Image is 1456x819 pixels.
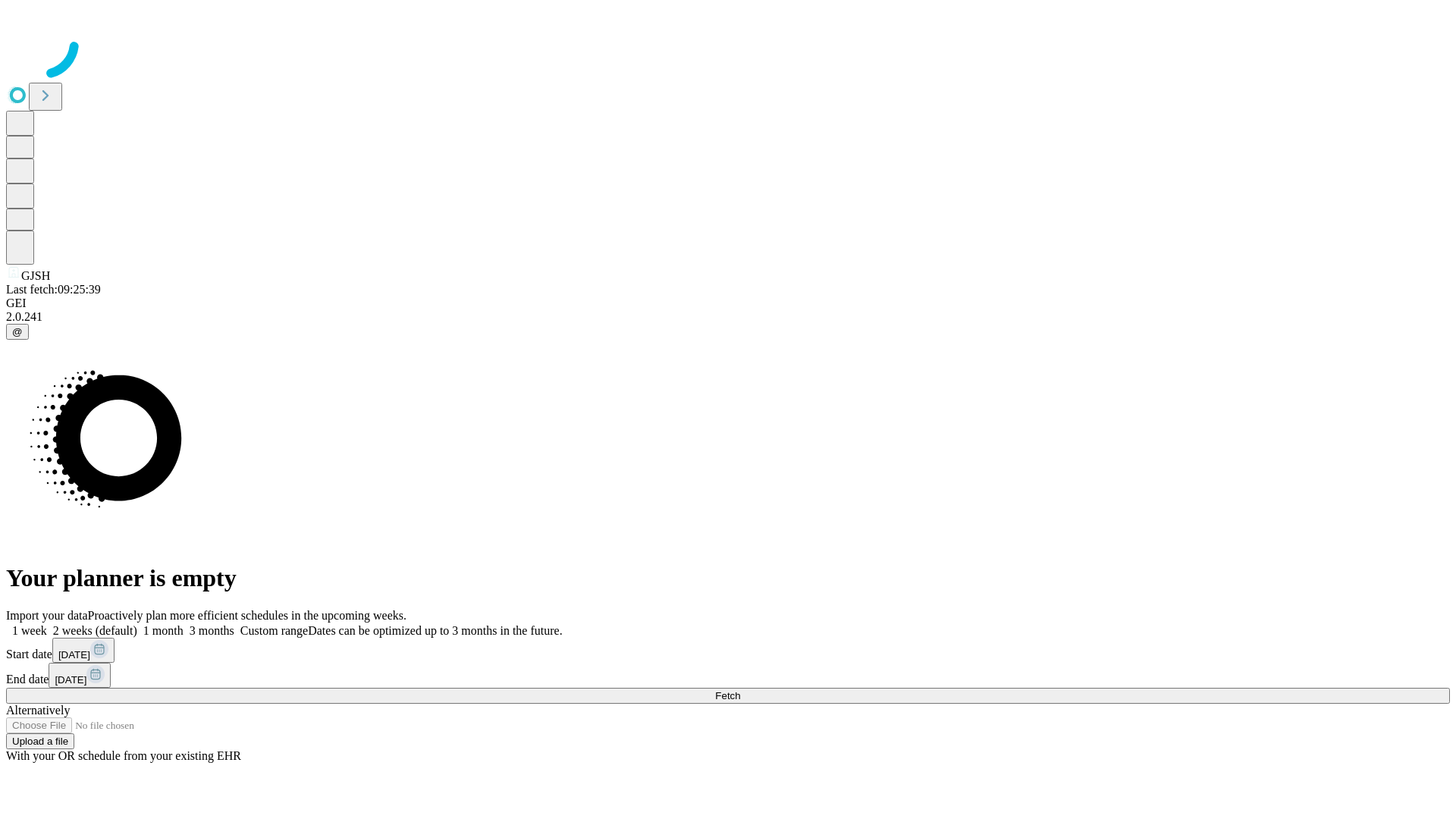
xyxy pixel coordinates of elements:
[190,624,234,637] span: 3 months
[6,324,29,340] button: @
[6,609,88,622] span: Import your data
[6,638,1450,663] div: Start date
[52,638,115,663] button: [DATE]
[53,624,137,637] span: 2 weeks (default)
[6,688,1450,704] button: Fetch
[88,609,406,622] span: Proactively plan more efficient schedules in the upcoming weeks.
[12,326,23,337] span: @
[58,649,90,661] span: [DATE]
[6,733,74,749] button: Upload a file
[21,269,50,282] span: GJSH
[12,624,47,637] span: 1 week
[6,704,70,717] span: Alternatively
[6,283,101,296] span: Last fetch: 09:25:39
[308,624,562,637] span: Dates can be optimized up to 3 months in the future.
[6,564,1450,592] h1: Your planner is empty
[55,674,86,686] span: [DATE]
[715,690,740,701] span: Fetch
[6,310,1450,324] div: 2.0.241
[6,297,1450,310] div: GEI
[49,663,111,688] button: [DATE]
[6,749,241,762] span: With your OR schedule from your existing EHR
[240,624,308,637] span: Custom range
[143,624,184,637] span: 1 month
[6,663,1450,688] div: End date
